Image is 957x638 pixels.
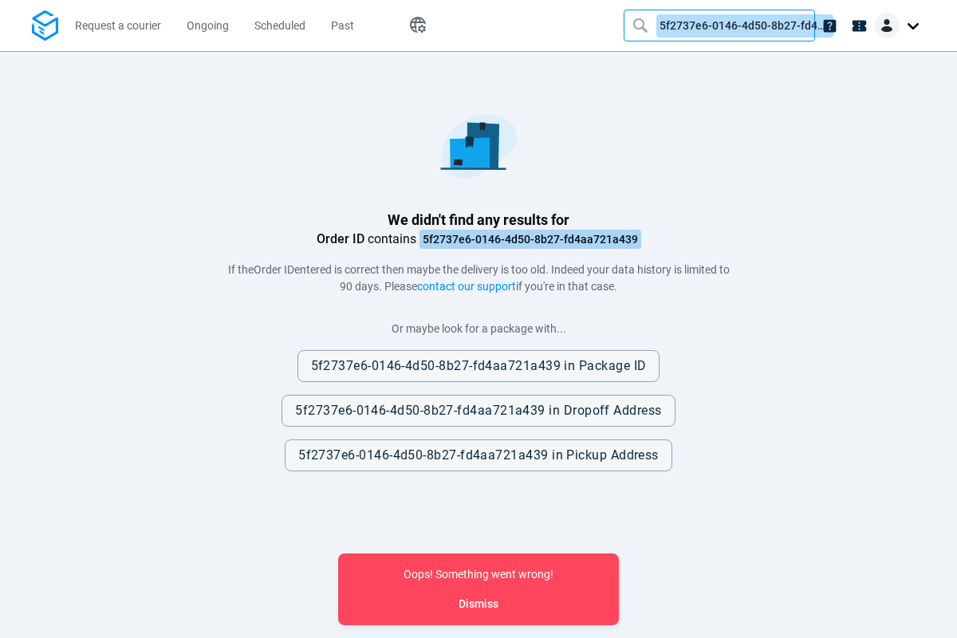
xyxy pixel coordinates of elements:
[32,10,58,41] img: Logo
[874,13,900,38] img: Client
[552,449,563,462] span: in
[282,395,675,427] button: 5f2737e6-0146-4d50-8b27-fd4aa721a439 in Dropoff Address
[459,596,498,612] button: Dismiss
[298,449,659,462] span: 5f2737e6-0146-4d50-8b27-fd4aa721a439
[295,404,661,417] span: 5f2737e6-0146-4d50-8b27-fd4aa721a439
[254,19,305,32] span: Scheduled
[656,10,833,41] div: 5f2737e6-0146-4d50-8b27-fd4aa721a439
[368,231,416,246] span: contains
[75,19,161,32] span: Request a courier
[564,360,575,372] span: in
[579,360,647,372] span: Package ID
[419,230,641,249] span: 5f2737e6-0146-4d50-8b27-fd4aa721a439
[317,231,364,246] span: Order ID
[331,19,354,32] span: Past
[392,322,566,335] span: Or maybe look for a package with...
[549,404,560,417] span: in
[417,280,516,293] span: contact our support
[297,350,660,382] button: 5f2737e6-0146-4d50-8b27-fd4aa721a439 in Package ID
[311,360,647,372] span: 5f2737e6-0146-4d50-8b27-fd4aa721a439
[564,404,662,417] span: Dropoff Address
[254,263,294,276] span: Order ID
[440,115,517,179] img: No results found
[656,14,833,37] span: 5f2737e6-0146-4d50-8b27-fd4aa721a439
[351,566,606,583] div: Oops! Something went wrong!
[566,449,658,462] span: Pickup Address
[388,211,569,230] h1: We didn't find any results for
[187,19,229,32] span: Ongoing
[228,263,730,293] span: If the entered is correct then maybe the delivery is too old. Indeed your data history is limited...
[285,439,672,471] button: 5f2737e6-0146-4d50-8b27-fd4aa721a439 in Pickup Address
